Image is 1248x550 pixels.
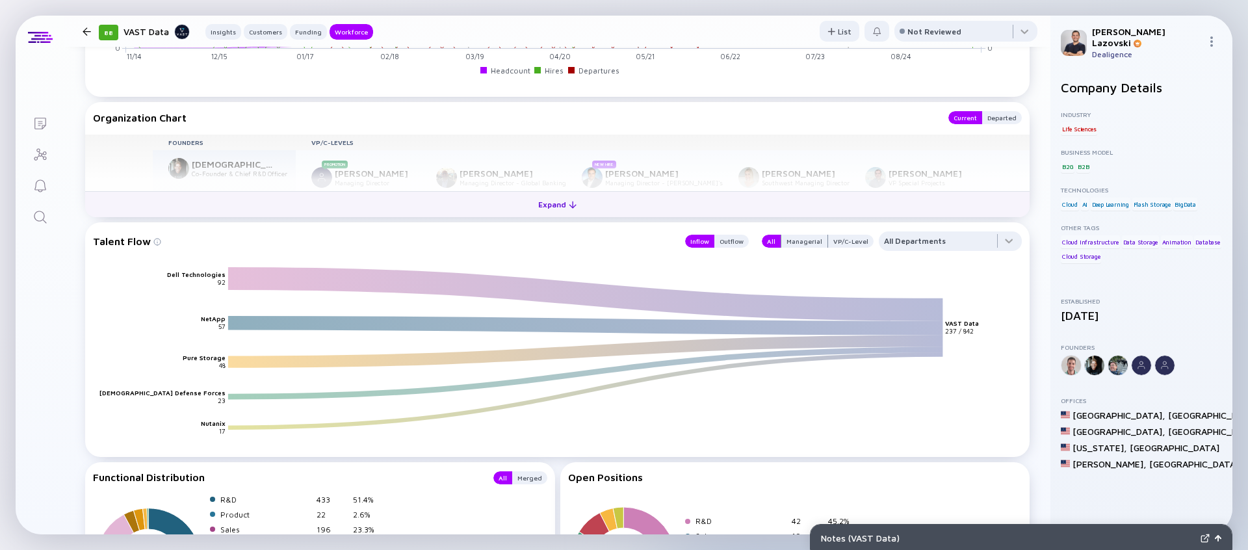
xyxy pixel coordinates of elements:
[568,471,1022,483] div: Open Positions
[99,25,118,40] div: 88
[685,235,714,248] button: Inflow
[167,270,226,278] text: Dell Technologies
[220,525,311,534] div: Sales
[16,200,64,231] a: Search
[1081,198,1089,211] div: AI
[317,495,348,504] div: 433
[805,52,825,60] tspan: 07/23
[317,525,348,534] div: 196
[1061,426,1070,436] img: United States Flag
[1072,458,1147,469] div: [PERSON_NAME] ,
[16,169,64,200] a: Reminders
[205,24,241,40] button: Insights
[907,27,961,36] div: Not Reviewed
[820,21,859,42] button: List
[890,52,911,60] tspan: 08/24
[1173,198,1197,211] div: BigData
[1061,160,1074,173] div: B2G
[219,427,226,435] text: 17
[218,322,226,330] text: 57
[353,510,384,519] div: 2.6%
[201,315,226,322] text: NetApp
[1061,111,1222,118] div: Industry
[219,361,226,369] text: 48
[1061,397,1222,404] div: Offices
[353,495,384,504] div: 51.4%
[127,52,142,60] tspan: 11/14
[1132,198,1172,211] div: Flash Storage
[290,24,327,40] button: Funding
[792,516,823,526] div: 42
[1092,49,1201,59] div: Dealigence
[1092,26,1201,48] div: [PERSON_NAME] Lazovski
[1076,160,1090,173] div: B2B
[317,510,348,519] div: 22
[123,23,190,40] div: VAST Data
[695,531,786,541] div: Sales
[1061,30,1087,56] img: Adam Profile Picture
[946,319,980,327] text: VAST Data
[205,25,241,38] div: Insights
[1061,309,1222,322] div: [DATE]
[512,471,547,484] button: Merged
[220,495,311,504] div: R&D
[1061,198,1079,211] div: Cloud
[380,52,399,60] tspan: 02/18
[1061,410,1070,419] img: United States Flag
[1061,224,1222,231] div: Other Tags
[1061,80,1222,95] h2: Company Details
[1061,250,1101,263] div: Cloud Storage
[714,235,749,248] div: Outflow
[781,235,828,248] button: Managerial
[296,52,313,60] tspan: 01/17
[821,532,1195,543] div: Notes ( VAST Data )
[549,52,571,60] tspan: 04/20
[1061,343,1222,351] div: Founders
[1061,297,1222,305] div: Established
[1194,235,1221,248] div: Database
[183,354,226,361] text: Pure Storage
[982,111,1022,124] div: Departed
[1149,458,1239,469] div: [GEOGRAPHIC_DATA]
[1061,148,1222,156] div: Business Model
[1201,534,1210,543] img: Expand Notes
[1072,442,1127,453] div: [US_STATE] ,
[353,525,384,534] div: 23.3%
[493,471,512,484] button: All
[244,25,287,38] div: Customers
[1061,122,1097,135] div: Life Sciences
[93,111,935,124] div: Organization Chart
[987,43,993,51] tspan: 0
[16,107,64,138] a: Lists
[244,24,287,40] button: Customers
[1072,410,1165,421] div: [GEOGRAPHIC_DATA] ,
[948,111,982,124] button: Current
[636,52,655,60] tspan: 05/21
[828,235,874,248] button: VP/C-Level
[781,235,827,248] div: Managerial
[465,52,484,60] tspan: 03/19
[762,235,781,248] button: All
[1061,186,1222,194] div: Technologies
[1072,426,1165,437] div: [GEOGRAPHIC_DATA] ,
[211,52,227,60] tspan: 12/15
[1161,235,1193,248] div: Animation
[201,419,226,427] text: Nutanix
[1061,443,1070,452] img: United States Flag
[218,396,226,404] text: 23
[217,278,226,286] text: 92
[85,191,1030,217] button: Expand
[1130,442,1219,453] div: [GEOGRAPHIC_DATA]
[290,25,327,38] div: Funding
[330,24,373,40] button: Workforce
[99,388,226,396] text: [DEMOGRAPHIC_DATA] Defense Forces
[93,231,672,251] div: Talent Flow
[1215,535,1221,542] img: Open Notes
[530,194,584,215] div: Expand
